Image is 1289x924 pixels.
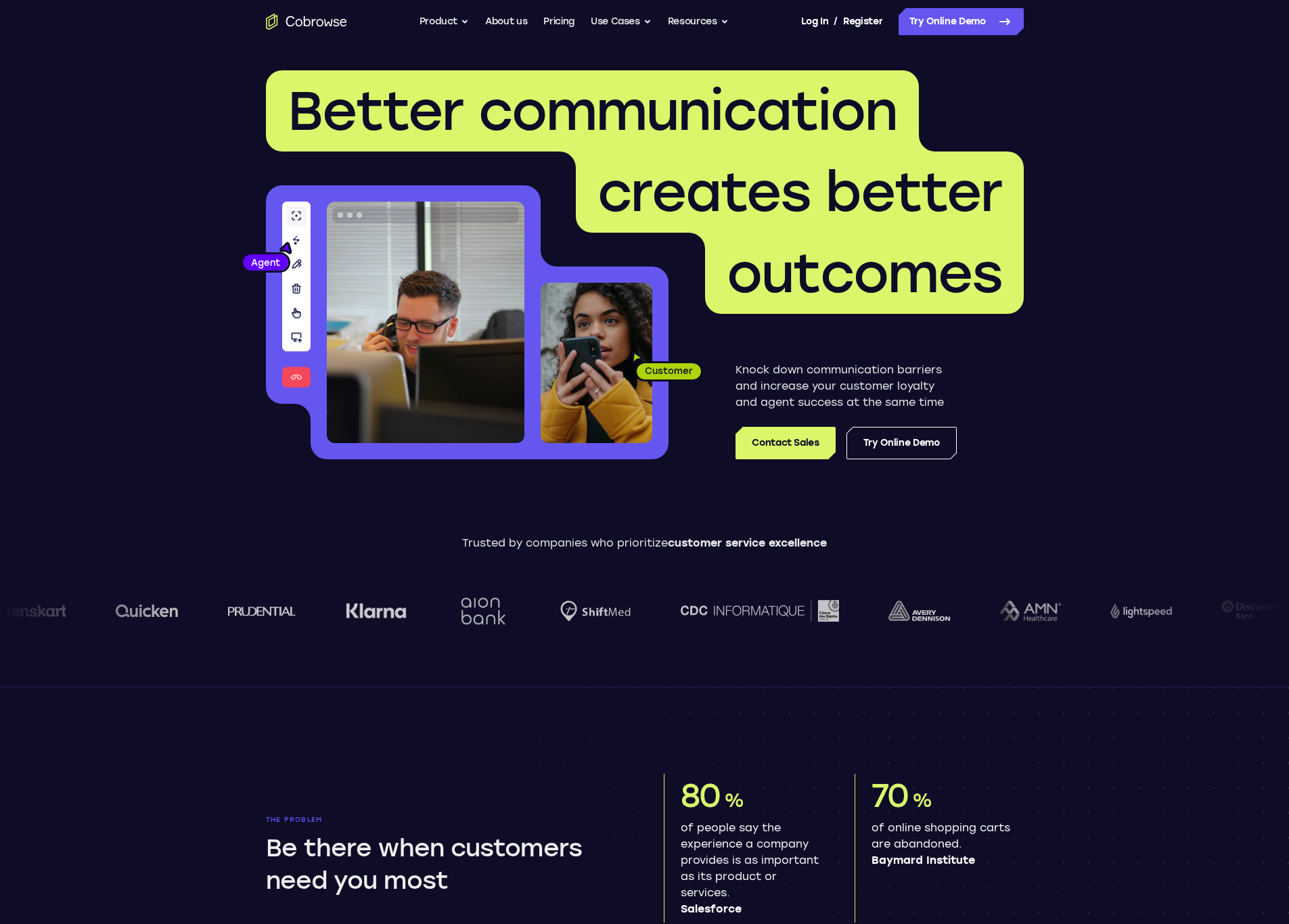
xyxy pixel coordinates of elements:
a: Try Online Demo [846,427,957,459]
span: % [724,789,744,812]
span: % [912,789,932,812]
span: 70 [872,776,909,815]
img: Aion Bank [455,584,510,639]
span: Salesforce [681,901,822,917]
p: of people say the experience a company provides is as important as its product or services. [681,820,822,917]
p: of online shopping carts are abandoned. [872,820,1013,869]
p: The problem [266,816,626,824]
span: customer service excellence [668,536,827,549]
p: Knock down communication barriers and increase your customer loyalty and agent success at the sam... [736,362,957,411]
a: Log In [801,8,828,35]
a: About us [485,8,527,35]
img: A customer holding their phone [541,283,652,443]
a: Contact Sales [736,427,835,459]
span: Baymard Institute [872,852,1013,869]
span: 80 [681,776,721,815]
a: Pricing [543,8,574,35]
img: CDC Informatique [680,600,838,621]
h2: Be there when customers need you most [266,832,620,897]
img: avery-dennison [888,601,949,621]
a: Go to the home page [266,14,347,30]
img: Klarna [345,603,406,619]
a: Register [843,8,882,35]
button: Use Cases [591,8,652,35]
img: prudential [227,605,296,616]
button: Resources [668,8,729,35]
img: A customer support agent talking on the phone [327,202,524,443]
span: outcomes [727,241,1002,306]
span: creates better [597,160,1002,225]
img: AMN Healthcare [999,601,1060,622]
img: Shiftmed [560,601,630,622]
button: Product [420,8,470,35]
span: / [834,14,838,30]
span: Better communication [288,78,897,143]
a: Try Online Demo [899,8,1024,35]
